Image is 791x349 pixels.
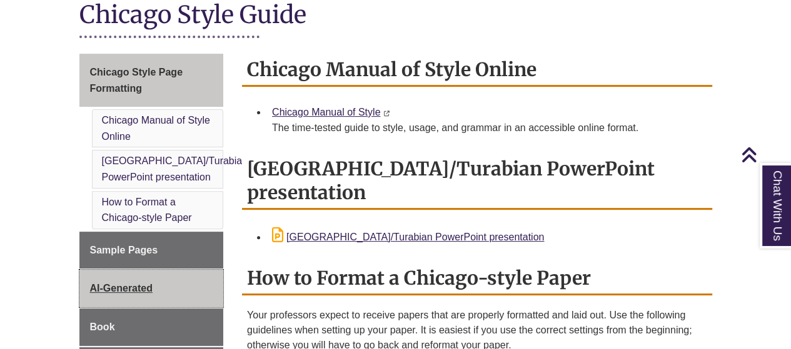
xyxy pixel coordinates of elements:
a: AI-Generated [79,270,224,307]
h2: Chicago Manual of Style Online [242,54,712,87]
h2: How to Format a Chicago-style Paper [242,262,712,295]
a: [GEOGRAPHIC_DATA]/Turabian PowerPoint presentation [272,232,544,242]
span: Sample Pages [90,245,158,255]
i: This link opens in a new window [383,111,390,116]
a: Sample Pages [79,232,224,269]
a: Chicago Style Page Formatting [79,54,224,107]
span: AI-Generated [90,283,153,293]
a: Chicago Manual of Style Online [102,115,210,142]
span: Book [90,322,115,332]
a: How to Format a Chicago-style Paper [102,197,192,224]
a: Book [79,308,224,346]
h2: [GEOGRAPHIC_DATA]/Turabian PowerPoint presentation [242,153,712,210]
a: Back to Top [741,146,788,163]
span: Chicago Style Page Formatting [90,67,183,94]
div: The time-tested guide to style, usage, and grammar in an accessible online format. [272,120,702,135]
a: [GEOGRAPHIC_DATA]/Turabian PowerPoint presentation [102,155,248,182]
a: Chicago Manual of Style [272,107,380,117]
